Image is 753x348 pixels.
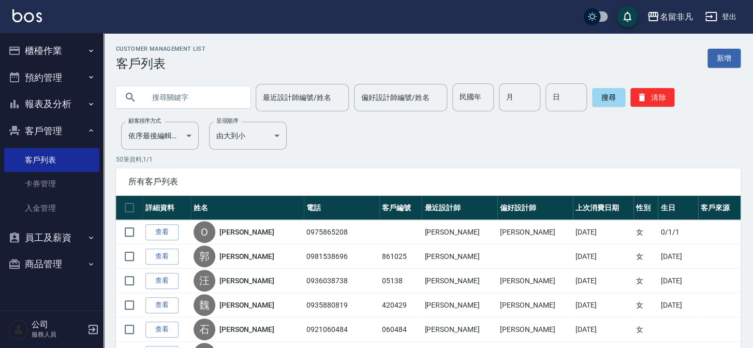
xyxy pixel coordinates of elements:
td: 女 [633,317,658,342]
button: 名留非凡 [643,6,697,27]
h2: Customer Management List [116,46,205,52]
button: 商品管理 [4,251,99,278]
td: 女 [633,293,658,317]
a: [PERSON_NAME] [219,227,274,237]
a: 新增 [707,49,741,68]
p: 服務人員 [32,330,84,339]
td: [DATE] [658,293,698,317]
button: 報表及分析 [4,91,99,118]
h3: 客戶列表 [116,56,205,71]
td: [PERSON_NAME] [497,269,573,293]
a: [PERSON_NAME] [219,300,274,310]
td: 060484 [379,317,422,342]
span: 所有客戶列表 [128,177,728,187]
a: 卡券管理 [4,172,99,196]
th: 最近設計師 [422,196,497,220]
a: 查看 [145,249,179,265]
div: 名留非凡 [659,10,692,23]
td: [DATE] [658,244,698,269]
button: 清除 [630,88,674,107]
a: [PERSON_NAME] [219,275,274,286]
td: [DATE] [573,269,633,293]
th: 客戶編號 [379,196,422,220]
th: 上次消費日期 [573,196,633,220]
th: 性別 [633,196,658,220]
td: 0936038738 [304,269,379,293]
td: [PERSON_NAME] [497,317,573,342]
button: 預約管理 [4,64,99,91]
p: 50 筆資料, 1 / 1 [116,155,741,164]
label: 顧客排序方式 [128,117,161,125]
td: [PERSON_NAME] [422,220,497,244]
td: 0935880819 [304,293,379,317]
td: 女 [633,244,658,269]
th: 姓名 [191,196,304,220]
button: 登出 [701,7,741,26]
td: [PERSON_NAME] [422,293,497,317]
td: 女 [633,220,658,244]
div: 魏 [194,294,215,316]
a: [PERSON_NAME] [219,324,274,335]
a: 客戶列表 [4,148,99,172]
button: 員工及薪資 [4,224,99,251]
a: 入金管理 [4,196,99,220]
td: [PERSON_NAME] [497,220,573,244]
button: 櫃檯作業 [4,37,99,64]
div: 依序最後編輯時間 [121,122,199,150]
th: 生日 [658,196,698,220]
td: [DATE] [573,244,633,269]
td: 05138 [379,269,422,293]
h5: 公司 [32,320,84,330]
td: [DATE] [573,220,633,244]
td: 0921060484 [304,317,379,342]
td: [DATE] [658,269,698,293]
label: 呈現順序 [216,117,238,125]
img: Logo [12,9,42,22]
th: 電話 [304,196,379,220]
div: 由大到小 [209,122,287,150]
a: 查看 [145,297,179,313]
a: 查看 [145,273,179,289]
td: [DATE] [573,317,633,342]
a: 查看 [145,224,179,240]
div: 汪 [194,270,215,292]
img: Person [8,319,29,340]
td: 女 [633,269,658,293]
td: 420429 [379,293,422,317]
a: [PERSON_NAME] [219,251,274,262]
button: save [617,6,638,27]
td: 861025 [379,244,422,269]
td: 0975865208 [304,220,379,244]
th: 詳細資料 [143,196,191,220]
th: 偏好設計師 [497,196,573,220]
td: [DATE] [573,293,633,317]
input: 搜尋關鍵字 [145,83,242,111]
td: [PERSON_NAME] [422,317,497,342]
td: [PERSON_NAME] [422,269,497,293]
a: 查看 [145,322,179,338]
th: 客戶來源 [698,196,741,220]
div: 石 [194,318,215,340]
button: 客戶管理 [4,118,99,144]
button: 搜尋 [592,88,625,107]
div: O [194,221,215,243]
td: [PERSON_NAME] [422,244,497,269]
td: 0981538696 [304,244,379,269]
td: 0/1/1 [658,220,698,244]
div: 郭 [194,245,215,267]
td: [PERSON_NAME] [497,293,573,317]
